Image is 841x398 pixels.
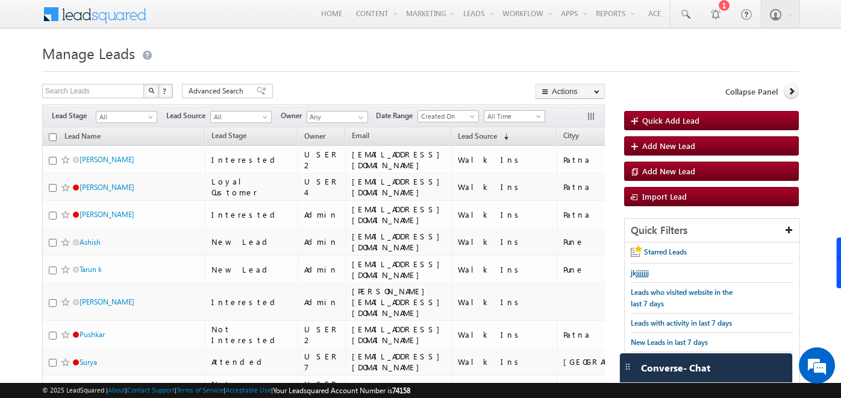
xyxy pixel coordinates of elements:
div: Attended [211,356,293,367]
a: Surya [80,358,97,367]
div: [EMAIL_ADDRESS][DOMAIN_NAME] [352,204,446,226]
div: [EMAIL_ADDRESS][DOMAIN_NAME] [352,149,446,171]
a: Acceptable Use [225,386,271,394]
button: ? [158,84,173,98]
span: (sorted descending) [499,132,508,142]
span: Lead Stage [52,110,96,121]
a: Lead Name [58,130,107,145]
a: [PERSON_NAME] [80,210,134,219]
span: Owner [281,110,307,121]
div: Not Interested [211,324,293,346]
span: All [211,112,268,122]
span: Collapse Panel [725,86,778,97]
a: Contact Support [127,386,175,394]
input: Type to Search [307,111,368,123]
div: New Lead [211,236,293,247]
span: 74158 [392,386,410,395]
span: Lead Source [458,131,497,141]
img: Search [148,87,154,93]
span: Advanced Search [189,86,247,96]
span: All Time [484,111,542,122]
div: Walk Ins [458,154,551,165]
span: Import Lead [642,191,687,201]
span: Manage Leads [42,43,135,63]
span: Lead Stage [211,131,246,140]
span: © 2025 LeadSquared | | | | | [42,385,410,396]
a: Pushkar [80,330,105,339]
a: All [210,111,272,123]
span: Add New Lead [642,141,695,151]
div: Patna [563,209,652,220]
div: USER 4 [304,176,340,198]
span: All [96,112,154,122]
div: Walk Ins [458,264,551,275]
div: [EMAIL_ADDRESS][DOMAIN_NAME] [352,324,446,346]
a: Created On [417,110,479,122]
div: Loyal Customer [211,176,293,198]
a: Terms of Service [177,386,224,394]
a: Ashish [80,238,101,247]
a: About [108,386,125,394]
button: Actions [536,84,605,99]
div: Admin [304,209,340,220]
div: Patna [563,154,652,165]
div: Interested [211,209,293,220]
div: Interested [211,154,293,165]
a: Lead Stage [205,129,252,145]
a: Cityy [557,129,585,145]
span: Lead Source [166,110,210,121]
div: [EMAIL_ADDRESS][DOMAIN_NAME] [352,231,446,253]
a: Tarun k [80,265,102,274]
span: Date Range [376,110,417,121]
div: Pune [563,264,652,275]
a: [PERSON_NAME] [80,183,134,192]
div: Walk Ins [458,182,551,192]
div: USER 2 [304,149,340,171]
a: All Time [484,110,545,122]
div: Interested [211,297,293,308]
a: [PERSON_NAME] [80,155,134,164]
input: Check all records [49,133,57,141]
div: Walk Ins [458,236,551,247]
div: [GEOGRAPHIC_DATA] [563,356,652,367]
span: Owner [304,131,325,141]
div: USER 7 [304,351,340,373]
div: USER 2 [304,324,340,346]
div: New Lead [211,264,293,275]
div: Walk Ins [458,297,551,308]
div: Patna [563,182,652,192]
a: [PERSON_NAME] [80,297,134,306]
span: Created On [418,111,475,122]
span: Starred Leads [644,247,687,256]
span: Email [352,131,369,140]
div: Walk Ins [458,356,551,367]
a: Show All Items [352,112,367,124]
span: jkjjjjjjj [631,268,649,277]
img: carter-drag [623,362,633,371]
div: Patna [563,329,652,340]
span: Leads who visited website in the last 7 days [631,288,733,308]
div: Walk Ins [458,209,551,220]
div: Admin [304,264,340,275]
span: Converse - Chat [641,362,710,373]
div: Admin [304,297,340,308]
div: [PERSON_NAME][EMAIL_ADDRESS][DOMAIN_NAME] [352,286,446,318]
span: Quick Add Lead [642,115,699,125]
a: All [96,111,157,123]
div: Walk Ins [458,329,551,340]
span: Cityy [563,131,579,140]
div: [EMAIL_ADDRESS][DOMAIN_NAME] [352,259,446,280]
span: Leads with activity in last 7 days [631,318,732,327]
a: Email [346,129,375,145]
div: [EMAIL_ADDRESS][DOMAIN_NAME] [352,351,446,373]
span: ? [163,86,168,96]
span: Your Leadsquared Account Number is [273,386,410,395]
div: Admin [304,236,340,247]
span: Add New Lead [642,166,695,176]
div: Pune [563,236,652,247]
span: New Leads in last 7 days [631,338,708,347]
div: Quick Filters [625,219,799,242]
div: [EMAIL_ADDRESS][DOMAIN_NAME] [352,176,446,198]
a: Lead Source (sorted descending) [452,129,514,145]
